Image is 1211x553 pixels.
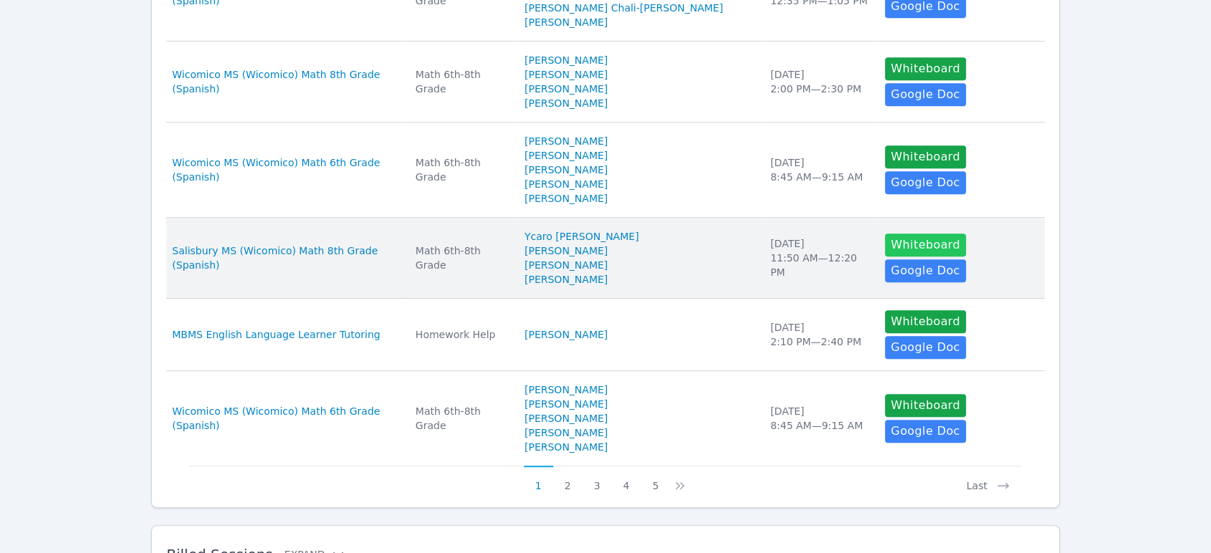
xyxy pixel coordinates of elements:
button: 4 [611,466,641,493]
tr: Wicomico MS (Wicomico) Math 6th Grade (Spanish)Math 6th-8th Grade[PERSON_NAME][PERSON_NAME][PERSO... [166,122,1045,218]
div: [DATE] 8:45 AM — 9:15 AM [770,404,868,433]
a: [PERSON_NAME] [525,411,608,425]
div: [DATE] 2:10 PM — 2:40 PM [770,320,868,349]
a: [PERSON_NAME] [525,53,608,67]
button: 2 [553,466,583,493]
div: Homework Help [416,327,507,342]
a: Salisbury MS (Wicomico) Math 8th Grade (Spanish) [172,244,398,272]
button: 5 [641,466,670,493]
button: 3 [583,466,612,493]
a: [PERSON_NAME] [525,96,608,110]
button: Whiteboard [885,234,966,256]
a: [PERSON_NAME] [525,82,608,96]
tr: Wicomico MS (Wicomico) Math 6th Grade (Spanish)Math 6th-8th Grade[PERSON_NAME][PERSON_NAME][PERSO... [166,371,1045,466]
button: Whiteboard [885,394,966,417]
a: [PERSON_NAME] [525,397,608,411]
a: [PERSON_NAME] [525,163,608,177]
a: Ycaro [PERSON_NAME] [525,229,639,244]
button: Whiteboard [885,145,966,168]
button: Whiteboard [885,310,966,333]
tr: MBMS English Language Learner TutoringHomework Help[PERSON_NAME][DATE]2:10 PM—2:40 PMWhiteboardGo... [166,299,1045,371]
button: 1 [524,466,553,493]
div: [DATE] 11:50 AM — 12:20 PM [770,236,868,279]
a: [PERSON_NAME] [525,327,608,342]
a: [PERSON_NAME] [525,440,608,454]
a: [PERSON_NAME] [525,67,608,82]
a: Wicomico MS (Wicomico) Math 6th Grade (Spanish) [172,155,398,184]
a: [PERSON_NAME] [525,425,608,440]
tr: Wicomico MS (Wicomico) Math 8th Grade (Spanish)Math 6th-8th Grade[PERSON_NAME][PERSON_NAME][PERSO... [166,42,1045,122]
a: [PERSON_NAME] [525,244,608,258]
a: Google Doc [885,259,965,282]
a: Wicomico MS (Wicomico) Math 6th Grade (Spanish) [172,404,398,433]
div: [DATE] 8:45 AM — 9:15 AM [770,155,868,184]
div: Math 6th-8th Grade [416,67,507,96]
tr: Salisbury MS (Wicomico) Math 8th Grade (Spanish)Math 6th-8th GradeYcaro [PERSON_NAME][PERSON_NAME... [166,218,1045,299]
button: Last [955,466,1022,493]
a: [PERSON_NAME] [525,148,608,163]
div: Math 6th-8th Grade [416,404,507,433]
a: [PERSON_NAME] [525,177,608,191]
a: [PERSON_NAME] [525,134,608,148]
a: [PERSON_NAME] [525,258,608,272]
a: Google Doc [885,336,965,359]
div: [DATE] 2:00 PM — 2:30 PM [770,67,868,96]
a: MBMS English Language Learner Tutoring [172,327,380,342]
a: [PERSON_NAME] [525,383,608,397]
div: Math 6th-8th Grade [416,244,507,272]
a: Wicomico MS (Wicomico) Math 8th Grade (Spanish) [172,67,398,96]
a: [PERSON_NAME] Chali-[PERSON_NAME] [525,1,723,15]
a: Google Doc [885,420,965,443]
a: Google Doc [885,171,965,194]
a: [PERSON_NAME] [525,191,608,206]
a: [PERSON_NAME] [525,272,608,287]
a: [PERSON_NAME] [525,15,608,29]
button: Whiteboard [885,57,966,80]
div: Math 6th-8th Grade [416,155,507,184]
a: Google Doc [885,83,965,106]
